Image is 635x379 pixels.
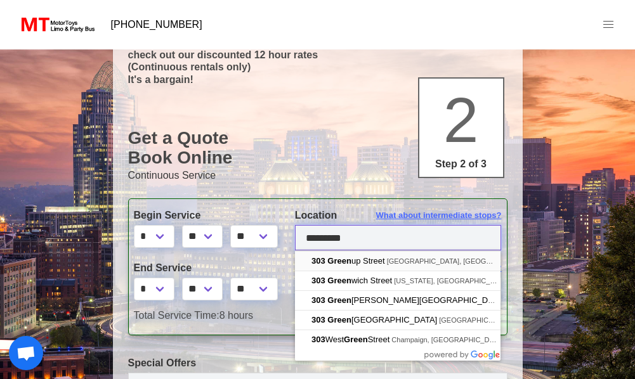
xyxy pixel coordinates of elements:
span: Green [327,315,351,324]
span: Green [327,295,351,305]
span: 303 [311,295,325,305]
span: What about intermediate stops? [376,209,502,222]
span: 303 [311,315,325,324]
p: Continuous Service [128,168,507,183]
span: 303 [311,335,325,344]
span: Green [344,335,368,344]
label: End Service [134,260,276,276]
a: menu [592,8,625,41]
p: It's a bargain! [128,74,507,86]
span: [GEOGRAPHIC_DATA] [311,315,439,324]
span: wich Street [311,276,394,285]
span: 303 [311,256,325,266]
span: Total Service Time: [134,310,219,321]
span: up Street [311,256,387,266]
span: 2 [443,84,479,155]
p: check out our discounted 12 hour rates [128,49,507,61]
span: Location [295,210,337,221]
img: MotorToys Logo [18,16,96,34]
div: 8 hours [124,308,511,323]
span: West Street [311,335,391,344]
span: Champaign, [GEOGRAPHIC_DATA], [GEOGRAPHIC_DATA] [391,336,580,344]
span: 303 [311,276,325,285]
h1: Get a Quote Book Online [128,128,507,168]
a: [PHONE_NUMBER] [103,12,210,37]
a: Open chat [9,336,43,370]
label: Begin Service [134,208,276,223]
p: (Continuous rentals only) [128,61,507,73]
span: [US_STATE], [GEOGRAPHIC_DATA], [GEOGRAPHIC_DATA] [394,277,586,285]
label: Special Offers [128,356,507,371]
span: Green [327,276,351,285]
span: Green [327,256,351,266]
p: Step 2 of 3 [424,157,498,172]
span: [PERSON_NAME][GEOGRAPHIC_DATA] [311,295,507,305]
span: [GEOGRAPHIC_DATA], [GEOGRAPHIC_DATA], [GEOGRAPHIC_DATA] [387,257,613,265]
